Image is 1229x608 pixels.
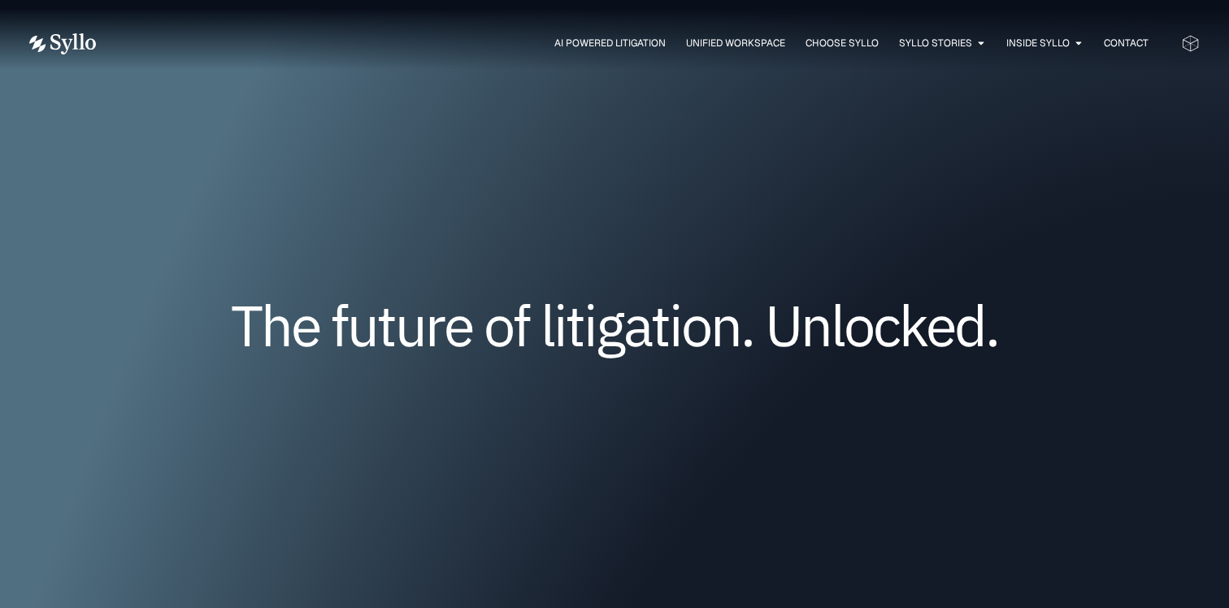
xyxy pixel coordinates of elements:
[554,36,666,50] a: AI Powered Litigation
[1104,36,1149,50] a: Contact
[1006,36,1070,50] a: Inside Syllo
[899,36,972,50] a: Syllo Stories
[29,33,96,54] img: Vector
[806,36,879,50] a: Choose Syllo
[128,36,1149,51] nav: Menu
[686,36,785,50] a: Unified Workspace
[128,36,1149,51] div: Menu Toggle
[127,298,1102,352] h1: The future of litigation. Unlocked.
